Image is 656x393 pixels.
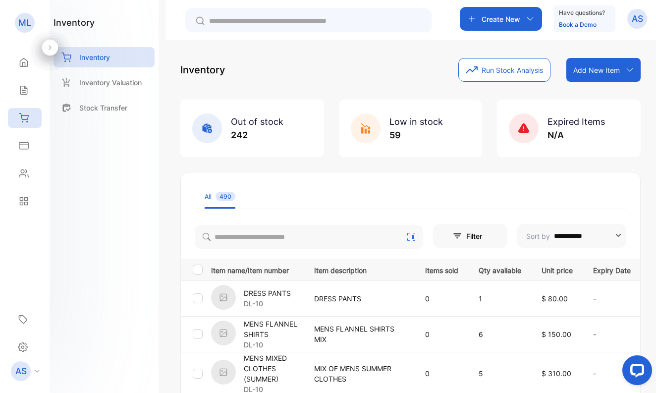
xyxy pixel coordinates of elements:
[425,368,458,379] p: 0
[632,12,643,25] p: AS
[614,351,656,393] iframe: LiveChat chat widget
[54,16,95,29] h1: inventory
[211,321,236,345] img: item
[479,263,521,276] p: Qty available
[479,368,521,379] p: 5
[314,263,405,276] p: Item description
[482,14,520,24] p: Create New
[244,288,291,298] p: DRESS PANTS
[526,231,550,241] p: Sort by
[18,16,31,29] p: ML
[389,116,443,127] span: Low in stock
[211,285,236,310] img: item
[314,293,405,304] p: DRESS PANTS
[79,52,110,62] p: Inventory
[54,98,155,118] a: Stock Transfer
[389,128,443,142] p: 59
[559,8,605,18] p: Have questions?
[314,363,405,384] p: MIX OF MENS SUMMER CLOTHES
[180,62,225,77] p: Inventory
[542,330,571,338] span: $ 150.00
[458,58,550,82] button: Run Stock Analysis
[425,293,458,304] p: 0
[517,224,626,248] button: Sort by
[54,72,155,93] a: Inventory Valuation
[231,116,283,127] span: Out of stock
[547,116,605,127] span: Expired Items
[593,293,631,304] p: -
[593,368,631,379] p: -
[542,294,568,303] span: $ 80.00
[559,21,597,28] a: Book a Demo
[211,360,236,385] img: item
[547,128,605,142] p: N/A
[593,329,631,339] p: -
[627,7,647,31] button: AS
[244,339,302,350] p: DL-10
[460,7,542,31] button: Create New
[244,353,302,384] p: MENS MIXED CLOTHES (SUMMER)
[231,128,283,142] p: 242
[216,192,235,201] span: 490
[54,47,155,67] a: Inventory
[244,319,302,339] p: MENS FLANNEL SHIRTS
[593,263,631,276] p: Expiry Date
[425,263,458,276] p: Items sold
[573,65,620,75] p: Add New Item
[542,263,573,276] p: Unit price
[79,103,127,113] p: Stock Transfer
[79,77,142,88] p: Inventory Valuation
[244,298,291,309] p: DL-10
[542,369,571,378] span: $ 310.00
[479,293,521,304] p: 1
[479,329,521,339] p: 6
[425,329,458,339] p: 0
[211,263,302,276] p: Item name/Item number
[205,192,235,201] div: All
[314,324,405,344] p: MENS FLANNEL SHIRTS MIX
[15,365,27,378] p: AS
